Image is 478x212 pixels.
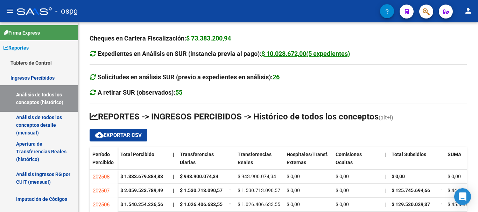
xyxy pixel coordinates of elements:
span: $ 0,00 [287,202,300,207]
div: 26 [273,72,280,82]
span: $ 129.520.029,37 [392,202,430,207]
span: $ 0,00 [287,174,300,179]
strong: $ 2.059.523.789,49 [120,188,163,193]
span: | [385,174,386,179]
span: REPORTES -> INGRESOS PERCIBIDOS -> Histórico de todos los conceptos [90,112,379,122]
span: Firma Express [3,29,40,37]
span: $ 0,00 [448,174,461,179]
span: Transferencias Reales [238,152,272,165]
span: | [385,202,386,207]
span: | [173,174,174,179]
strong: $ 1.540.254.226,56 [120,202,163,207]
datatable-header-cell: Transferencias Diarias [177,147,226,176]
span: | [173,202,174,207]
span: = [441,188,443,193]
mat-icon: person [464,7,472,15]
span: Transferencias Diarias [180,152,214,165]
datatable-header-cell: Total Percibido [118,147,170,176]
div: $ 10.028.672,00(5 expedientes) [261,49,350,59]
span: Período Percibido [92,152,114,165]
span: $ 0,00 [336,188,349,193]
div: 55 [175,88,182,97]
span: | [173,152,174,157]
span: Reportes [3,44,29,52]
span: $ 0,00 [336,174,349,179]
span: = [441,202,443,207]
div: $ 73.383.200,94 [186,34,231,43]
span: | [173,188,174,193]
span: | [385,152,386,157]
span: | [385,188,386,193]
div: Open Intercom Messenger [454,188,471,205]
span: $ 125.745.694,66 [392,188,430,193]
span: Total Percibido [120,152,154,157]
span: $ 0,00 [287,188,300,193]
span: Hospitales/Transf. Externas [287,152,329,165]
span: (alt+i) [379,114,393,121]
mat-icon: cloud_download [95,131,104,139]
datatable-header-cell: Período Percibido [90,147,118,176]
span: SUMA [448,152,461,157]
datatable-header-cell: | [170,147,177,176]
strong: Expedientes en Análisis en SUR (instancia previa al pago): [98,50,350,57]
strong: Solicitudes en análisis SUR (previo a expedientes en análisis): [98,73,280,81]
span: Comisiones Ocultas [336,152,362,165]
span: Exportar CSV [95,132,142,138]
datatable-header-cell: | [382,147,389,176]
datatable-header-cell: Transferencias Reales [235,147,284,176]
span: $ 0,00 [336,202,349,207]
strong: A retirar SUR (observados): [98,89,182,96]
span: Total Subsidios [392,152,426,157]
mat-icon: menu [6,7,14,15]
span: $ 1.026.406.633,55 [238,202,280,207]
span: $ 1.530.713.090,57 [180,188,223,193]
datatable-header-cell: Hospitales/Transf. Externas [284,147,333,176]
strong: Cheques en Cartera Fiscalización: [90,35,231,42]
span: = [229,188,232,193]
span: 202506 [93,202,110,208]
datatable-header-cell: Comisiones Ocultas [333,147,382,176]
span: 202507 [93,188,110,194]
span: = [229,174,232,179]
strong: $ 1.333.679.884,83 [120,174,163,179]
span: $ 1.026.406.633,55 [180,202,223,207]
span: - ospg [55,3,78,19]
span: $ 943.900.074,34 [180,174,218,179]
datatable-header-cell: Total Subsidios [389,147,438,176]
span: $ 943.900.074,34 [238,174,276,179]
button: Exportar CSV [90,129,147,141]
span: $ 1.530.713.090,57 [238,188,280,193]
span: = [441,174,443,179]
span: 202508 [93,174,110,180]
span: = [229,202,232,207]
span: $ 0,00 [392,174,405,179]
